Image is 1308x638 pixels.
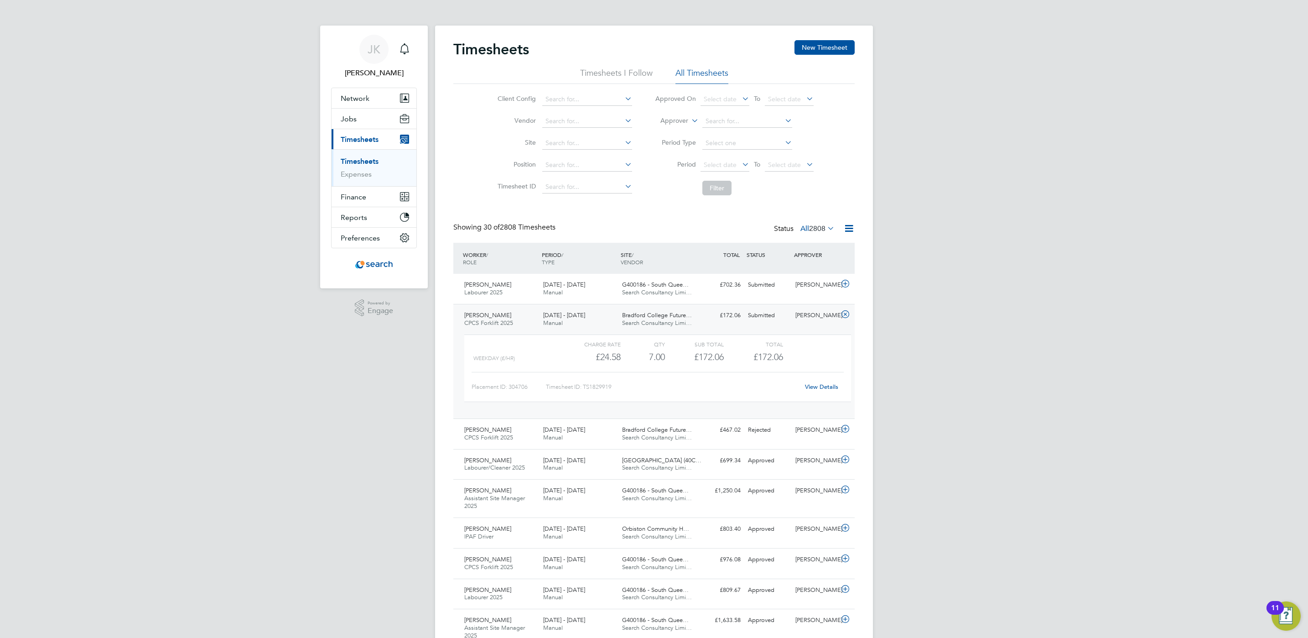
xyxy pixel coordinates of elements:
span: Manual [543,494,563,502]
div: Submitted [744,308,792,323]
div: £803.40 [697,522,744,537]
input: Select one [702,137,792,150]
button: Filter [702,181,732,195]
label: Approver [647,116,688,126]
div: Sub Total [665,339,724,350]
span: G400186 - South Quee… [622,281,689,288]
span: G400186 - South Quee… [622,486,689,494]
span: Jobs [341,115,357,123]
span: Reports [341,213,367,222]
input: Search for... [542,93,632,106]
span: Select date [704,161,737,169]
span: [DATE] - [DATE] [543,586,585,594]
div: 7.00 [621,350,665,365]
nav: Main navigation [320,26,428,288]
span: ROLE [463,258,477,266]
span: Bradford College Future… [622,426,692,434]
button: Preferences [332,228,416,248]
li: Timesheets I Follow [580,68,653,84]
span: [GEOGRAPHIC_DATA] (40C… [622,456,701,464]
input: Search for... [542,159,632,172]
a: Timesheets [341,157,379,166]
span: 2808 [809,224,825,233]
div: [PERSON_NAME] [792,483,839,498]
div: £699.34 [697,453,744,468]
label: Period [655,160,696,168]
span: [PERSON_NAME] [464,616,511,624]
span: Search Consultancy Limi… [622,593,692,601]
div: Charge rate [562,339,621,350]
span: Manual [543,533,563,540]
div: [PERSON_NAME] [792,613,839,628]
div: [PERSON_NAME] [792,453,839,468]
span: Manual [543,593,563,601]
span: [DATE] - [DATE] [543,525,585,533]
div: £467.02 [697,423,744,438]
div: £809.67 [697,583,744,598]
span: [PERSON_NAME] [464,555,511,563]
span: Search Consultancy Limi… [622,494,692,502]
span: [DATE] - [DATE] [543,486,585,494]
button: Reports [332,207,416,227]
span: Labourer/Cleaner 2025 [464,464,525,471]
span: Select date [704,95,737,103]
span: Joe Kynaston [331,68,417,78]
span: Manual [543,563,563,571]
div: Timesheets [332,149,416,186]
span: Search Consultancy Limi… [622,624,692,632]
label: Site [495,138,536,146]
span: [PERSON_NAME] [464,525,511,533]
input: Search for... [542,115,632,128]
div: WORKER [461,246,540,270]
span: [PERSON_NAME] [464,486,511,494]
span: Manual [543,288,563,296]
span: Select date [768,95,801,103]
button: New Timesheet [794,40,855,55]
div: SITE [618,246,697,270]
input: Search for... [702,115,792,128]
span: G400186 - South Quee… [622,586,689,594]
span: To [751,158,763,170]
a: View Details [805,383,838,391]
span: Manual [543,319,563,327]
div: 11 [1271,608,1279,620]
span: Select date [768,161,801,169]
div: Status [774,223,836,235]
div: Approved [744,613,792,628]
input: Search for... [542,137,632,150]
span: 30 of [483,223,500,232]
div: Approved [744,453,792,468]
div: Approved [744,483,792,498]
span: G400186 - South Quee… [622,616,689,624]
label: Timesheet ID [495,182,536,190]
div: £1,633.58 [697,613,744,628]
span: 2808 Timesheets [483,223,555,232]
span: Search Consultancy Limi… [622,319,692,327]
div: Rejected [744,423,792,438]
span: Timesheets [341,135,379,144]
label: Position [495,160,536,168]
div: £24.58 [562,350,621,365]
div: STATUS [744,246,792,263]
a: Go to home page [331,257,417,272]
span: IPAF Driver [464,533,493,540]
span: / [632,251,633,258]
label: Period Type [655,138,696,146]
span: [DATE] - [DATE] [543,555,585,563]
span: Manual [543,624,563,632]
span: Search Consultancy Limi… [622,563,692,571]
span: Preferences [341,234,380,242]
button: Finance [332,187,416,207]
div: Showing [453,223,557,232]
span: / [561,251,563,258]
button: Open Resource Center, 11 new notifications [1272,601,1301,631]
span: Search Consultancy Limi… [622,434,692,441]
span: G400186 - South Quee… [622,555,689,563]
div: Approved [744,583,792,598]
span: TYPE [542,258,555,266]
span: Bradford College Future… [622,311,692,319]
span: [PERSON_NAME] [464,311,511,319]
div: [PERSON_NAME] [792,583,839,598]
input: Search for... [542,181,632,193]
div: [PERSON_NAME] [792,308,839,323]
